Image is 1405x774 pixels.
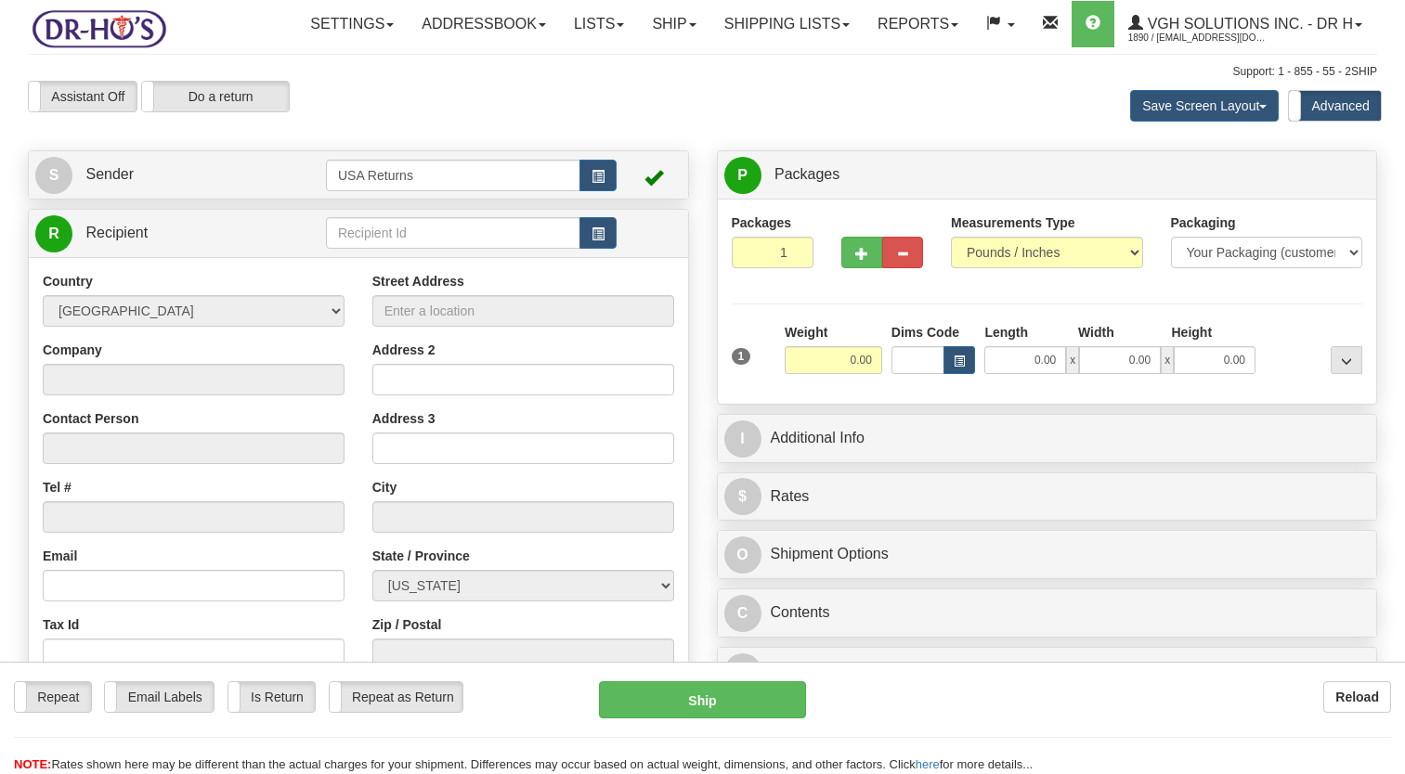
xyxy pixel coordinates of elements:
img: logo1890.jpg [28,5,170,52]
label: Repeat as Return [330,682,462,712]
a: IAdditional Info [724,419,1371,458]
div: Support: 1 - 855 - 55 - 2SHIP [28,64,1377,80]
label: Company [43,341,102,359]
label: Dims Code [891,323,959,342]
a: Lists [560,1,638,47]
span: R [724,653,761,690]
span: 1 [732,348,751,365]
span: Packages [774,166,839,182]
a: R Recipient [35,214,293,252]
label: Width [1078,323,1114,342]
input: Sender Id [326,160,580,191]
label: Email [43,547,77,565]
a: P Packages [724,156,1371,194]
span: Recipient [85,225,148,240]
label: Length [984,323,1028,342]
a: $Rates [724,478,1371,516]
a: VGH Solutions Inc. - Dr H 1890 / [EMAIL_ADDRESS][DOMAIN_NAME] [1114,1,1376,47]
span: R [35,215,72,252]
button: Ship [599,681,805,718]
a: Addressbook [408,1,560,47]
label: Tax Id [43,615,79,634]
label: Assistant Off [29,82,137,111]
a: RReturn Shipment [724,652,1371,690]
label: Packaging [1171,213,1236,232]
a: Ship [638,1,709,47]
span: VGH Solutions Inc. - Dr H [1143,16,1353,32]
iframe: chat widget [1362,292,1403,482]
label: State / Province [372,547,470,565]
label: Zip / Postal [372,615,442,634]
a: S Sender [35,156,326,194]
a: here [916,757,940,771]
b: Reload [1335,690,1379,704]
button: Reload [1323,681,1391,713]
label: Street Address [372,272,464,290]
a: Settings [296,1,408,47]
label: Country [43,272,93,290]
span: P [724,157,761,194]
label: Tel # [43,478,72,497]
button: Save Screen Layout [1130,90,1279,122]
input: Recipient Id [326,217,580,249]
span: Sender [85,166,134,182]
label: Is Return [228,682,315,712]
span: 1890 / [EMAIL_ADDRESS][DOMAIN_NAME] [1128,29,1268,47]
span: S [35,157,72,194]
label: Advanced [1289,91,1381,121]
a: OShipment Options [724,535,1371,574]
a: Reports [864,1,972,47]
span: x [1161,346,1174,374]
label: Packages [732,213,792,232]
div: ... [1331,346,1362,374]
label: Address 2 [372,341,436,359]
label: Do a return [142,82,289,111]
label: Height [1172,323,1213,342]
label: City [372,478,397,497]
label: Measurements Type [951,213,1075,232]
label: Email Labels [105,682,214,712]
a: CContents [724,594,1371,632]
a: Shipping lists [710,1,864,47]
span: $ [724,478,761,515]
label: Repeat [15,682,91,712]
label: Contact Person [43,409,138,428]
span: O [724,536,761,574]
span: NOTE: [14,757,51,771]
span: C [724,595,761,632]
input: Enter a location [372,295,674,327]
label: Weight [785,323,827,342]
label: Address 3 [372,409,436,428]
span: I [724,420,761,458]
span: x [1066,346,1079,374]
